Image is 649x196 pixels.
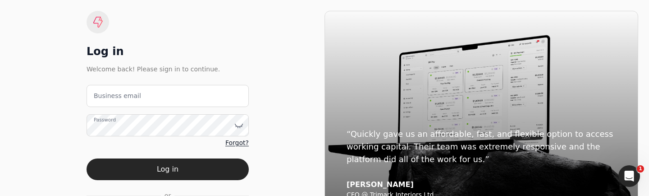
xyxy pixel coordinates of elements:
[637,165,644,173] span: 1
[87,64,249,74] div: Welcome back! Please sign in to continue.
[347,128,616,166] div: “Quickly gave us an affordable, fast, and flexible option to access working capital. Their team w...
[618,165,640,187] iframe: Intercom live chat
[225,138,249,148] a: Forgot?
[94,117,116,124] label: Password
[347,180,616,189] div: [PERSON_NAME]
[87,44,249,59] div: Log in
[87,159,249,180] button: Log in
[94,91,141,101] label: Business email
